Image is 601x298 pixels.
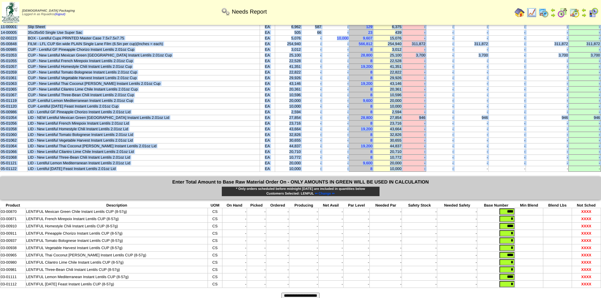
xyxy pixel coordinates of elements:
td: - [454,30,488,35]
td: - [301,75,322,81]
td: - [488,75,526,81]
td: LID - New Lentiful Homestyle Chili Instant Lentils 2.01oz Lid [27,126,260,132]
td: - [301,109,322,115]
td: EA [260,132,275,137]
td: EA [260,41,275,47]
td: 32,826 [275,132,301,137]
a: 8 [370,70,373,74]
td: - [488,69,526,75]
td: 10,000 [275,103,301,109]
td: - [488,103,526,109]
td: - [569,35,601,41]
td: 254,940 [373,41,402,47]
td: 2,594 [373,109,402,115]
td: 3,012 [275,47,301,52]
td: EA [260,137,275,143]
td: - [301,86,322,92]
td: 05-01055 [0,58,27,64]
a: 8 [370,110,373,114]
td: - [454,120,488,126]
td: LID - New Lentiful Tomato Bolognese Instant Lentils 2.01oz Lid [27,132,260,137]
td: - [322,132,349,137]
td: - [322,137,349,143]
td: 05-01063 [0,81,27,86]
td: CUP - New Lentiful Cilantro Lime Chile Instant Lentils 2.01oz Cup [27,86,260,92]
td: EA [260,58,275,64]
td: - [426,126,454,132]
td: EA [260,103,275,109]
td: EA [260,98,275,103]
td: - [454,64,488,69]
td: - [526,109,569,115]
a: 28,800 [361,115,373,120]
td: 05-00848 [0,41,27,47]
img: arrowleft.gif [551,8,556,13]
a: 23 [368,30,372,35]
td: - [526,35,569,41]
td: 41,351 [373,64,402,69]
span: [DEMOGRAPHIC_DATA] Packaging [22,9,75,13]
td: - [488,52,526,58]
td: - [488,30,526,35]
td: - [301,98,322,103]
td: LID - Lentiful GF Pineapple Chorizo Instant Lentils 2.01oz Lid [27,109,260,115]
td: CUP - New Lentiful Thai Coconut [PERSON_NAME] Instant Lentils 2.01oz Cup [27,81,260,86]
td: - [402,103,426,109]
td: - [488,132,526,137]
td: 439 [373,30,402,35]
td: - [569,47,601,52]
a: 19,200 [361,144,373,148]
td: 05-01053 [0,52,27,58]
td: - [526,92,569,98]
td: 20,361 [275,86,301,92]
td: 20,361 [373,86,402,92]
td: FILM - LFL CUP 6in wide PLAIN Single Lane Film (6.5in per cup)(Inches = each) [27,41,260,47]
a: 19,200 [361,64,373,69]
td: - [301,52,322,58]
td: 43,664 [275,126,301,132]
td: - [301,41,322,47]
td: 05-01067 [0,92,27,98]
td: - [454,98,488,103]
td: - [488,120,526,126]
a: 19,200 [361,81,373,86]
span: Logged in as Rquadros [22,9,75,16]
td: - [454,86,488,92]
a: 8 [370,47,373,52]
a: 8 [370,59,373,63]
td: - [454,137,488,143]
td: 946 [526,115,569,120]
img: arrowright.gif [581,13,586,18]
td: - [569,75,601,81]
td: - [569,30,601,35]
td: 05-01059 [0,69,27,75]
td: EA [260,115,275,120]
td: - [322,30,349,35]
td: 10,596 [275,92,301,98]
td: 05-01119 [0,98,27,103]
a: 9,607 [363,36,372,40]
a: 8 [370,76,373,80]
td: - [322,58,349,64]
td: 25,100 [373,52,402,58]
td: - [426,52,454,58]
a: 19,200 [361,127,373,131]
td: - [322,103,349,109]
img: calendarblend.gif [557,8,568,18]
td: - [402,126,426,132]
a: 8 [370,87,373,91]
td: 20,000 [275,98,301,103]
td: - [454,35,488,41]
img: line_graph.gif [527,8,537,18]
td: - [322,47,349,52]
td: 23,716 [275,120,301,126]
td: 05-01065 [0,86,27,92]
td: EA [260,75,275,81]
td: - [488,126,526,132]
td: - [402,132,426,137]
td: 2,594 [275,109,301,115]
td: 311,872 [454,41,488,47]
td: - [526,126,569,132]
td: 29,926 [373,75,402,81]
td: - [402,30,426,35]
